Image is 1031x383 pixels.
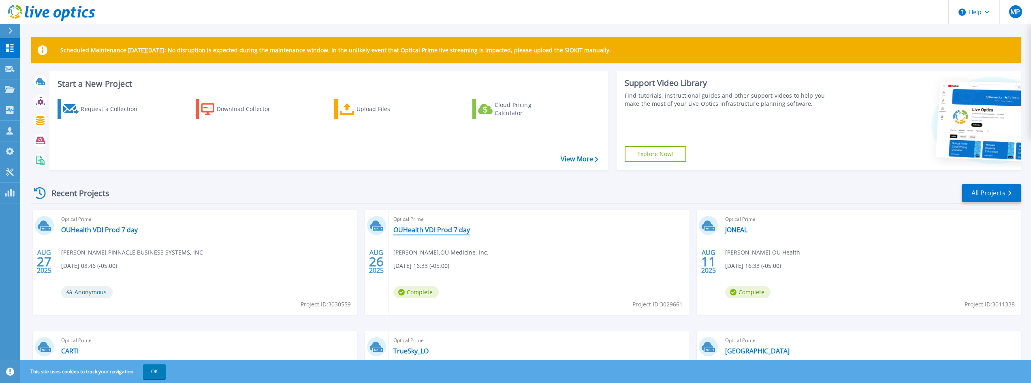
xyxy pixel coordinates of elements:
span: [DATE] 16:33 (-05:00) [725,261,781,270]
span: 11 [701,258,716,265]
a: OUHealth VDI Prod 7 day [61,226,138,234]
span: Optical Prime [725,336,1016,345]
span: Optical Prime [393,336,684,345]
a: Download Collector [196,99,286,119]
span: [DATE] 16:33 (-05:00) [393,261,449,270]
div: Support Video Library [625,78,834,88]
button: OK [143,364,166,379]
span: Project ID: 3029661 [632,300,683,309]
a: All Projects [962,184,1021,202]
div: AUG 2025 [701,247,716,276]
span: 26 [369,258,384,265]
a: CARTI [61,347,79,355]
a: Upload Files [334,99,425,119]
a: JONEAL [725,226,747,234]
p: Scheduled Maintenance [DATE][DATE]: No disruption is expected during the maintenance window. In t... [60,47,611,53]
span: Anonymous [61,286,113,298]
a: Request a Collection [58,99,148,119]
span: Optical Prime [61,215,352,224]
div: AUG 2025 [369,247,384,276]
span: Complete [393,286,439,298]
h3: Start a New Project [58,79,598,88]
span: 27 [37,258,51,265]
div: Upload Files [356,101,421,117]
span: Project ID: 3030559 [301,300,351,309]
span: [PERSON_NAME] , PINNACLE BUSINESS SYSTEMS, INC [61,248,203,257]
div: Cloud Pricing Calculator [495,101,559,117]
span: Project ID: 3011338 [965,300,1015,309]
span: Optical Prime [393,215,684,224]
a: TrueSky_LO [393,347,429,355]
span: [PERSON_NAME] , OU Health [725,248,800,257]
span: Optical Prime [725,215,1016,224]
a: Cloud Pricing Calculator [472,99,563,119]
div: Recent Projects [31,183,120,203]
span: [PERSON_NAME] , OU Medicine, Inc. [393,248,489,257]
div: Download Collector [217,101,282,117]
span: This site uses cookies to track your navigation. [22,364,166,379]
span: [DATE] 08:46 (-05:00) [61,261,117,270]
div: Request a Collection [81,101,145,117]
div: Find tutorials, instructional guides and other support videos to help you make the most of your L... [625,92,834,108]
span: Complete [725,286,771,298]
a: OUHealth VDI Prod 7 day [393,226,470,234]
a: [GEOGRAPHIC_DATA] [725,347,790,355]
a: Explore Now! [625,146,686,162]
span: MP [1010,9,1020,15]
a: View More [561,155,598,163]
div: AUG 2025 [36,247,52,276]
span: Optical Prime [61,336,352,345]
